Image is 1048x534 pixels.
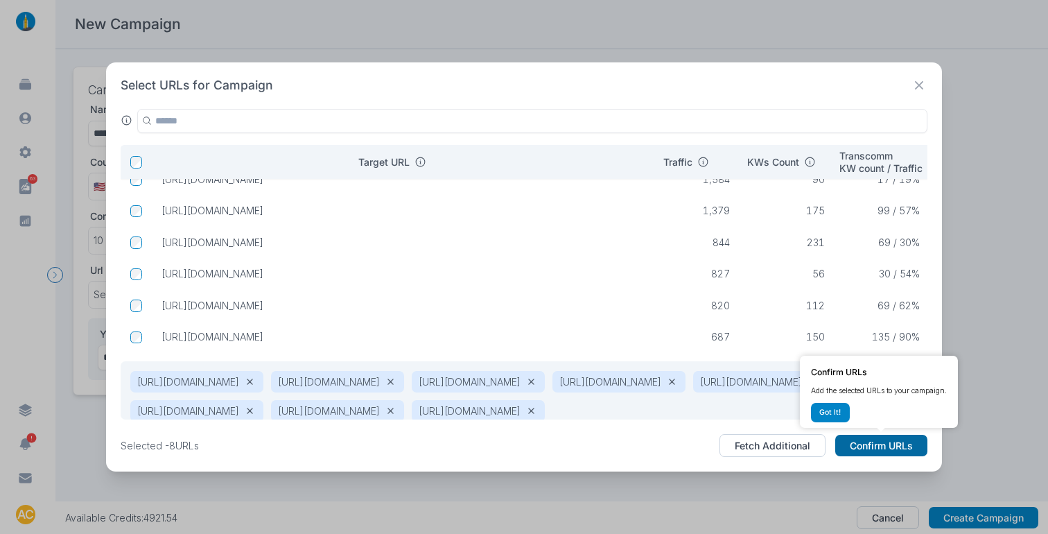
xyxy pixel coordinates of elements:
p: 90 [749,173,825,186]
p: 69 / 62% [844,300,920,312]
p: https://www.travelguard.com/travel-insurance/trip-types/single-trip-travel-insurance [161,205,635,217]
p: https://www.travelguard.com/travel-insurance/benefits/trip-cancellation-insurance [161,236,635,249]
p: 112 [749,300,825,312]
p: 99 / 57% [844,205,920,217]
h3: Confirm URLs [811,366,947,379]
p: Add the selected URLs to your campaign. [811,384,947,398]
p: 175 [749,205,825,217]
p: Selected - 8 URLs [121,440,199,452]
p: https://www.travelguard.com/traveler-types/senior-travel-insurance-plan [161,300,635,312]
p: [URL][DOMAIN_NAME] [278,376,380,388]
p: Transcomm KW count / Traffic [839,150,923,174]
p: Traffic [663,156,692,169]
p: 17 / 19% [844,173,920,186]
p: 820 [654,300,730,312]
p: 56 [749,268,825,280]
p: 135 / 90% [844,331,920,343]
p: Target URL [358,156,410,169]
p: 150 [749,331,825,343]
p: KWs Count [747,156,799,169]
p: [URL][DOMAIN_NAME] [700,376,802,388]
h2: Select URLs for Campaign [121,77,273,94]
p: 844 [654,236,730,249]
p: [URL][DOMAIN_NAME] [137,405,239,417]
p: [URL][DOMAIN_NAME] [419,405,521,417]
p: https://www.travelguard.com/travel-insurance/trip-types/business-travel-insurance [161,268,635,280]
button: Confirm URLs [835,435,927,457]
p: 827 [654,268,730,280]
p: 30 / 54% [844,268,920,280]
p: 687 [654,331,730,343]
p: https://www.travelguard.com/travel-insurance/benefits/compare-travel-insurance [161,331,635,343]
p: 69 / 30% [844,236,920,249]
p: https://www.travelguard.com/help-center/claims [161,173,635,186]
button: Fetch Additional [719,434,826,458]
p: 1,379 [654,205,730,217]
p: 231 [749,236,825,249]
p: [URL][DOMAIN_NAME] [278,405,380,417]
p: [URL][DOMAIN_NAME] [137,376,239,388]
p: [URL][DOMAIN_NAME] [559,376,661,388]
p: [URL][DOMAIN_NAME] [419,376,521,388]
p: 1,584 [654,173,730,186]
button: Got It! [811,403,850,422]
